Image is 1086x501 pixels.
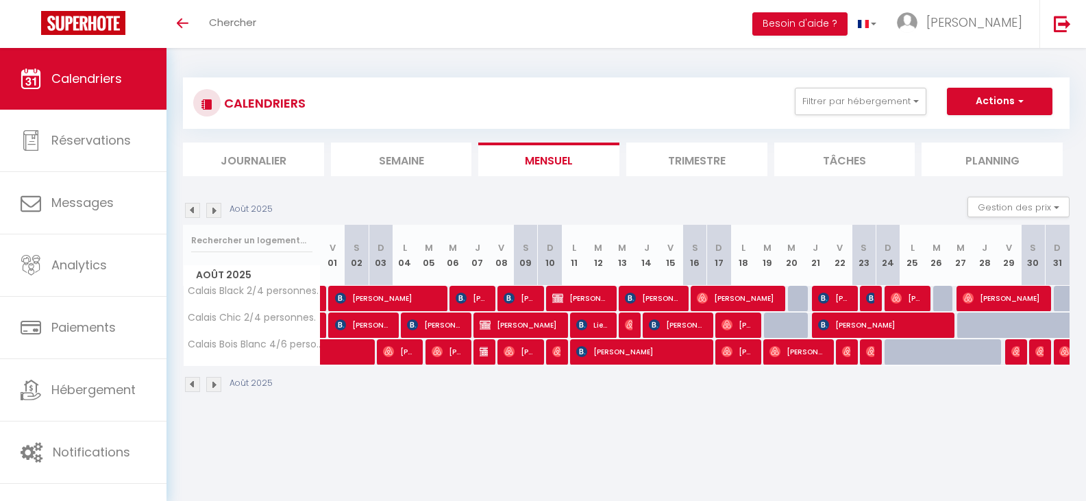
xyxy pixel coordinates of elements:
[191,228,312,253] input: Rechercher un logement...
[230,377,273,390] p: Août 2025
[480,312,560,338] span: [PERSON_NAME]
[982,241,987,254] abbr: J
[948,225,972,286] th: 27
[997,225,1021,286] th: 29
[504,339,536,365] span: [PERSON_NAME]
[707,225,731,286] th: 17
[552,339,560,365] span: [PERSON_NAME]
[465,225,489,286] th: 07
[369,225,393,286] th: 03
[897,12,917,33] img: ...
[547,241,554,254] abbr: D
[186,286,319,296] span: Calais Black 2/4 personnes.
[885,241,891,254] abbr: D
[51,256,107,273] span: Analytics
[53,443,130,461] span: Notifications
[963,285,1043,311] span: [PERSON_NAME]
[957,241,965,254] abbr: M
[721,339,754,365] span: [PERSON_NAME]
[576,312,608,338] span: Lien RETORE
[813,241,818,254] abbr: J
[441,225,465,286] th: 06
[973,225,997,286] th: 28
[755,225,779,286] th: 19
[644,241,650,254] abbr: J
[1006,241,1012,254] abbr: V
[625,285,681,311] span: [PERSON_NAME]
[967,197,1070,217] button: Gestion des prix
[586,225,610,286] th: 12
[475,241,480,254] abbr: J
[769,339,826,365] span: [PERSON_NAME]
[658,225,682,286] th: 15
[378,241,384,254] abbr: D
[852,225,876,286] th: 23
[842,339,850,365] span: [PERSON_NAME]
[926,14,1022,31] span: [PERSON_NAME]
[795,88,926,115] button: Filtrer par hébergement
[692,241,698,254] abbr: S
[489,225,513,286] th: 08
[449,241,457,254] abbr: M
[682,225,706,286] th: 16
[576,339,704,365] span: [PERSON_NAME]
[41,11,125,35] img: Super Booking
[51,70,122,87] span: Calendriers
[594,241,602,254] abbr: M
[383,339,415,365] span: [PERSON_NAME]
[184,265,320,285] span: Août 2025
[183,143,324,176] li: Journalier
[933,241,941,254] abbr: M
[828,225,852,286] th: 22
[741,241,745,254] abbr: L
[922,143,1063,176] li: Planning
[1045,225,1070,286] th: 31
[866,285,874,311] span: [PERSON_NAME]
[478,143,619,176] li: Mensuel
[335,312,391,338] span: [PERSON_NAME]
[504,285,536,311] span: [PERSON_NAME]
[498,241,504,254] abbr: V
[345,225,369,286] th: 02
[538,225,562,286] th: 10
[331,143,472,176] li: Semaine
[51,381,136,398] span: Hébergement
[649,312,705,338] span: [PERSON_NAME]
[610,225,634,286] th: 13
[911,241,915,254] abbr: L
[552,285,608,311] span: [PERSON_NAME]
[425,241,433,254] abbr: M
[618,241,626,254] abbr: M
[804,225,828,286] th: 21
[480,339,488,365] span: [PERSON_NAME]
[667,241,674,254] abbr: V
[780,225,804,286] th: 20
[818,312,946,338] span: [PERSON_NAME]
[947,88,1052,115] button: Actions
[900,225,924,286] th: 25
[354,241,360,254] abbr: S
[774,143,915,176] li: Tâches
[230,203,273,216] p: Août 2025
[1035,339,1044,365] span: [PERSON_NAME]
[1011,339,1020,365] span: [PERSON_NAME]
[186,339,323,350] span: Calais Bois Blanc 4/6 personnes.
[403,241,407,254] abbr: L
[11,5,52,47] button: Ouvrir le widget de chat LiveChat
[456,285,488,311] span: [PERSON_NAME]
[514,225,538,286] th: 09
[321,225,345,286] th: 01
[572,241,576,254] abbr: L
[432,339,464,365] span: [PERSON_NAME]
[861,241,867,254] abbr: S
[335,285,439,311] span: [PERSON_NAME]
[186,313,316,323] span: Calais Chic 2/4 personnes.
[891,285,923,311] span: [PERSON_NAME]
[924,225,948,286] th: 26
[1054,15,1071,32] img: logout
[787,241,795,254] abbr: M
[837,241,843,254] abbr: V
[697,285,777,311] span: [PERSON_NAME]
[209,15,256,29] span: Chercher
[715,241,722,254] abbr: D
